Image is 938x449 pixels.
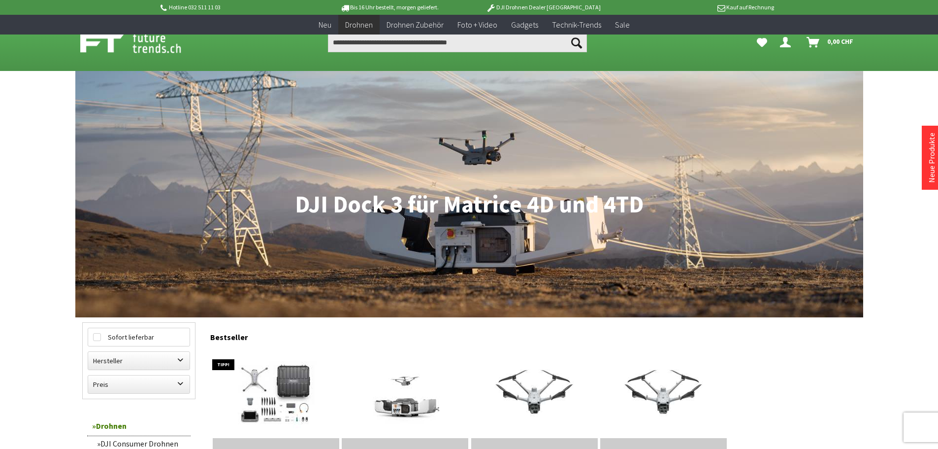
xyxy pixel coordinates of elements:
span: Technik-Trends [552,20,601,30]
p: Kauf auf Rechnung [620,1,774,13]
img: DJI Dock 3 für Matrice 4D und Matrice 4TD [361,349,450,438]
img: Shop Futuretrends - zur Startseite wechseln [80,31,203,55]
a: Drohnen [338,15,380,35]
input: Produkt, Marke, Kategorie, EAN, Artikelnummer… [328,33,587,52]
span: 0,00 CHF [827,34,853,49]
a: Gadgets [504,15,545,35]
a: Drohnen [87,416,191,436]
img: Matrice 4TD für das Dock 3 [604,349,722,438]
p: DJI Drohnen Dealer [GEOGRAPHIC_DATA] [466,1,620,13]
img: Matrice 4D für das Dock 3 [475,349,593,438]
a: Neu [312,15,338,35]
label: Hersteller [88,352,190,370]
img: DJI Matrice 4TD Standalone Set (inkl. 12 M DJI Care Enterprise Plus) [214,349,337,438]
a: Neue Produkte [927,133,937,183]
p: Bis 16 Uhr bestellt, morgen geliefert. [313,1,466,13]
button: Suchen [566,33,587,52]
p: Hotline 032 511 11 03 [159,1,313,13]
div: Bestseller [210,322,856,347]
a: Drohnen Zubehör [380,15,451,35]
label: Sofort lieferbar [88,328,190,346]
a: Foto + Video [451,15,504,35]
a: Sale [608,15,637,35]
span: Drohnen [345,20,373,30]
span: Drohnen Zubehör [387,20,444,30]
h1: DJI Dock 3 für Matrice 4D und 4TD [82,192,856,217]
label: Preis [88,376,190,393]
a: Warenkorb [803,33,858,52]
a: Dein Konto [776,33,799,52]
span: Neu [319,20,331,30]
span: Gadgets [511,20,538,30]
a: Meine Favoriten [752,33,772,52]
span: Foto + Video [457,20,497,30]
a: Technik-Trends [545,15,608,35]
span: Sale [615,20,630,30]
